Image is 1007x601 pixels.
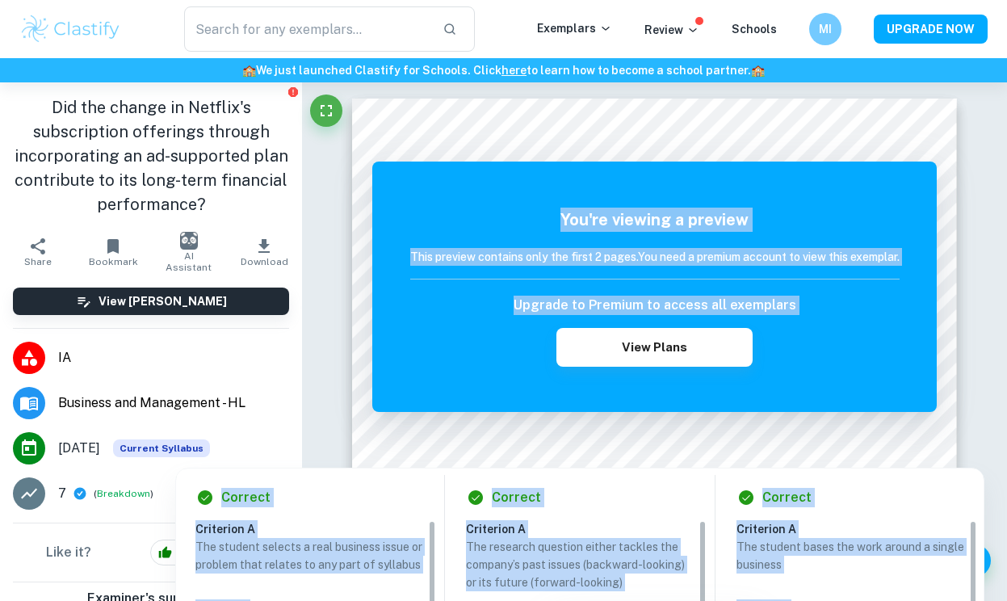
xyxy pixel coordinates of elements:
button: Download [227,229,303,275]
button: View [PERSON_NAME] [13,288,289,315]
input: Search for any exemplars... [184,6,430,52]
h6: Upgrade to Premium to access all exemplars [514,296,796,315]
p: 7 [58,484,66,503]
span: Bookmark [89,256,138,267]
span: [DATE] [58,439,100,458]
h6: Correct [492,488,541,507]
button: View Plans [556,328,752,367]
h6: Criterion A [736,520,977,538]
h5: You're viewing a preview [410,208,900,232]
p: The student selects a real business issue or problem that relates to any part of syllabus [195,538,423,574]
h6: This preview contains only the first 2 pages. You need a premium account to view this exemplar. [410,248,900,266]
h1: Did the change in Netflix's subscription offerings through incorporating an ad-supported plan con... [13,95,289,216]
h6: View [PERSON_NAME] [99,292,227,310]
button: Bookmark [76,229,152,275]
span: AI Assistant [161,250,217,273]
button: Breakdown [97,486,150,501]
span: IA [58,348,289,368]
a: here [501,64,527,77]
p: The research question either tackles the company’s past issues (backward-looking) or its future (... [466,538,694,591]
span: ( ) [94,486,153,502]
button: UPGRADE NOW [874,15,988,44]
h6: We just launched Clastify for Schools. Click to learn how to become a school partner. [3,61,1004,79]
button: MI [809,13,841,45]
span: 🏫 [751,64,765,77]
p: Review [644,21,699,39]
h6: MI [816,20,835,38]
a: Schools [732,23,777,36]
span: Share [24,256,52,267]
h6: Criterion A [466,520,707,538]
h6: Correct [221,488,271,507]
button: Report issue [287,86,299,98]
span: Download [241,256,288,267]
p: The student bases the work around a single business [736,538,964,574]
h6: Criterion A [195,520,436,538]
div: This exemplar is based on the current syllabus. Feel free to refer to it for inspiration/ideas wh... [113,439,210,457]
span: Business and Management - HL [58,393,289,413]
button: Fullscreen [310,95,342,127]
button: AI Assistant [151,229,227,275]
h6: Like it? [46,543,91,562]
h6: Correct [762,488,812,507]
span: Current Syllabus [113,439,210,457]
img: Clastify logo [19,13,122,45]
span: 48 [167,544,199,561]
p: Exemplars [537,19,612,37]
span: 🏫 [242,64,256,77]
img: AI Assistant [180,232,198,250]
